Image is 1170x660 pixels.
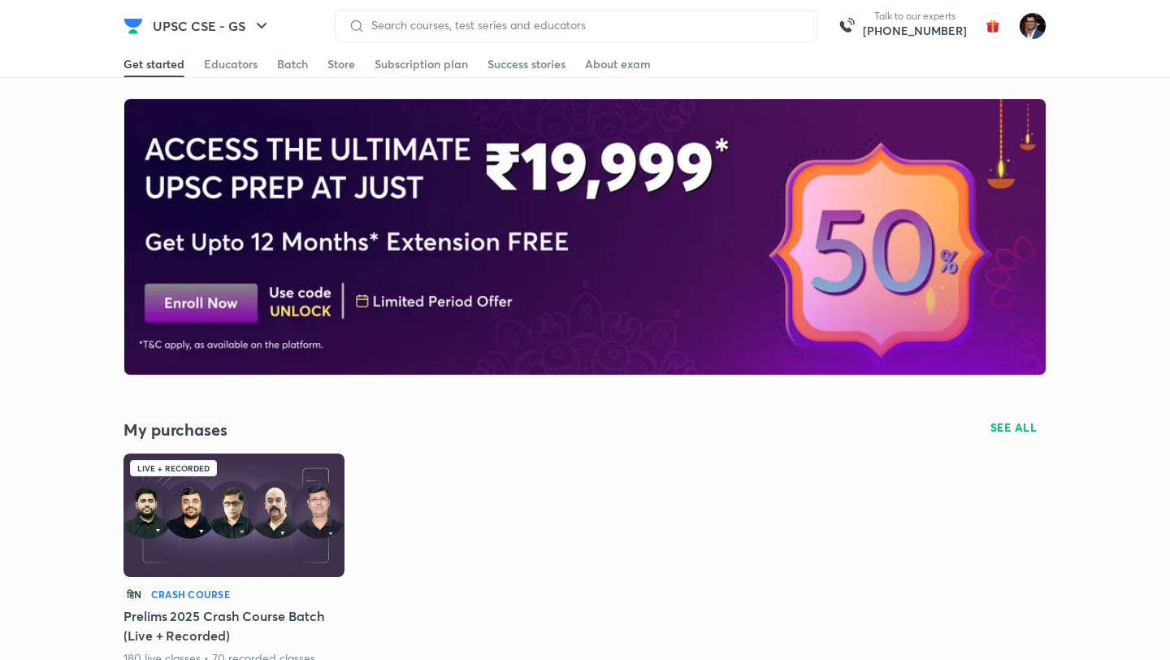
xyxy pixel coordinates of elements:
[277,51,308,77] a: Batch
[487,56,565,72] div: Success stories
[204,56,258,72] div: Educators
[863,10,967,23] p: Talk to our experts
[327,51,355,77] a: Store
[277,56,308,72] div: Batch
[863,23,967,39] a: [PHONE_NUMBER]
[123,454,344,577] img: Batch Thumbnail
[375,56,468,72] div: Subscription plan
[130,460,217,476] div: Live + Recorded
[375,51,468,77] a: Subscription plan
[327,56,355,72] div: Store
[123,51,184,77] a: Get started
[981,415,1047,441] button: SEE ALL
[123,56,184,72] div: Get started
[151,587,230,601] h6: Crash course
[585,51,651,77] a: About exam
[830,10,863,42] img: call-us
[990,422,1038,433] span: SEE ALL
[143,10,281,42] button: UPSC CSE - GS
[980,13,1006,39] img: avatar
[585,56,651,72] div: About exam
[123,587,145,601] p: हिN
[123,419,585,441] h4: My purchases
[123,606,344,645] h5: Prelims 2025 Crash Course Batch (Live + Recorded)
[1019,12,1046,40] img: Amber Nigam
[204,51,258,77] a: Educators
[123,16,143,36] img: Company Logo
[487,51,565,77] a: Success stories
[365,19,804,32] input: Search courses, test series and educators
